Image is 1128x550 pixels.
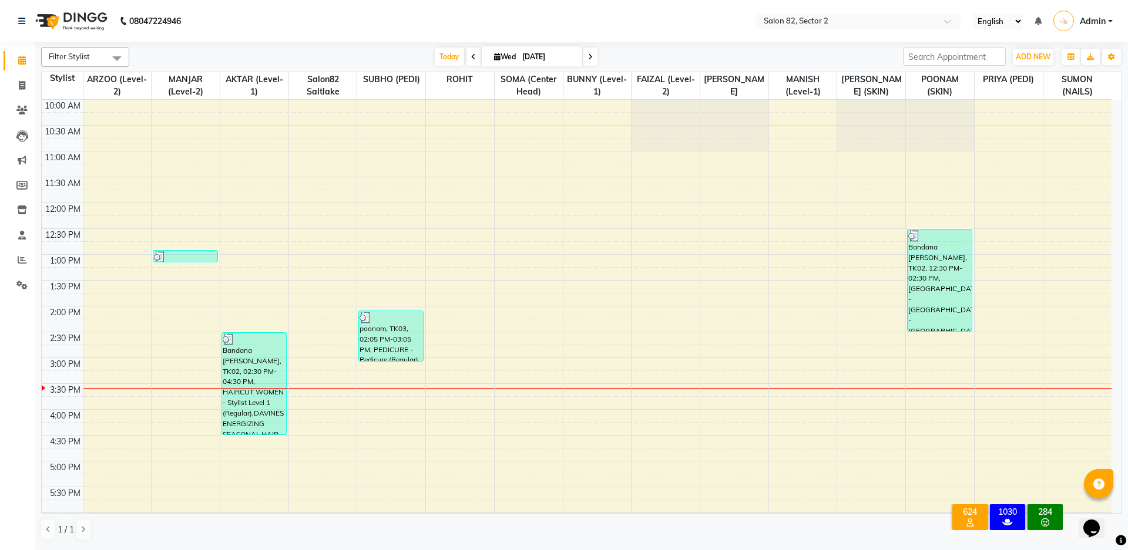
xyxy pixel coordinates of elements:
[42,126,83,138] div: 10:30 AM
[48,358,83,370] div: 3:00 PM
[42,177,83,190] div: 11:30 AM
[222,333,286,434] div: Bandana [PERSON_NAME], TK02, 02:30 PM-04:30 PM, HAIRCUT WOMEN - Stylist Level 1 (Regular),DAVINES...
[48,487,83,500] div: 5:30 PM
[289,72,357,99] span: Salon82 saltlake
[903,48,1006,66] input: Search Appointment
[1043,72,1112,99] span: SUMON (NAILS)
[955,507,985,517] div: 624
[700,72,768,99] span: [PERSON_NAME]
[491,52,519,61] span: Wed
[1013,49,1053,65] button: ADD NEW
[48,461,83,474] div: 5:00 PM
[769,72,837,99] span: MANISH (level-1)
[48,384,83,396] div: 3:30 PM
[152,72,220,99] span: MANJAR (Level-2)
[1016,52,1050,61] span: ADD NEW
[426,72,494,87] span: ROHIT
[220,72,288,99] span: AKTAR (level-1)
[129,5,181,38] b: 08047224946
[48,410,83,422] div: 4:00 PM
[48,281,83,293] div: 1:30 PM
[359,311,423,361] div: poonam, TK03, 02:05 PM-03:05 PM, PEDICURE - Pedicure (Regular)
[83,72,152,99] span: ARZOO (level-2)
[48,332,83,345] div: 2:30 PM
[48,513,83,525] div: 6:00 PM
[435,48,464,66] span: Today
[49,52,90,61] span: Filter Stylist
[48,255,83,267] div: 1:00 PM
[1053,11,1074,31] img: Admin
[519,48,578,66] input: 2025-09-03
[632,72,700,99] span: FAIZAL (level-2)
[43,229,83,241] div: 12:30 PM
[42,100,83,112] div: 10:00 AM
[908,230,972,331] div: Bandana [PERSON_NAME], TK02, 12:30 PM-02:30 PM, [GEOGRAPHIC_DATA] - [GEOGRAPHIC_DATA],WAXING - [G...
[837,72,905,99] span: [PERSON_NAME] (SKIN)
[495,72,563,99] span: SOMA (Center Head)
[357,72,425,87] span: SUBHO (PEDI)
[563,72,632,99] span: BUNNY (level-1)
[42,72,83,85] div: Stylist
[975,72,1043,87] span: PRIYA (PEDI)
[48,306,83,319] div: 2:00 PM
[153,251,217,262] div: [PERSON_NAME], TK01, 12:55 PM-01:10 PM, PIERCING
[42,151,83,164] div: 11:00 AM
[48,436,83,448] div: 4:30 PM
[906,72,974,99] span: POONAM (SKIN)
[1080,15,1106,28] span: Admin
[58,524,74,536] span: 1 / 1
[1079,503,1116,538] iframe: chat widget
[30,5,110,38] img: logo
[1030,507,1060,517] div: 284
[992,507,1023,517] div: 1030
[43,203,83,215] div: 12:00 PM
